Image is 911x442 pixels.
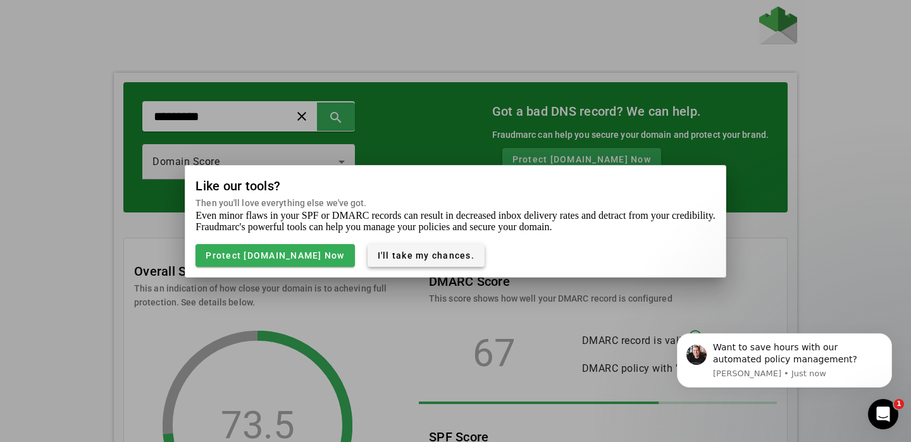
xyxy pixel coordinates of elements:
[868,399,898,429] iframe: Intercom live chat
[894,399,904,409] span: 1
[206,250,344,261] span: Protect [DOMAIN_NAME] Now
[195,176,366,196] mat-card-title: Like our tools?
[185,210,725,277] mat-card-content: Even minor flaws in your SPF or DMARC records can result in decreased inbox delivery rates and de...
[378,250,474,261] span: I'll take my chances.
[368,244,485,267] button: I'll take my chances.
[195,244,354,267] button: Protect [DOMAIN_NAME] Now
[658,317,911,436] iframe: Intercom notifications message
[195,196,366,210] mat-card-subtitle: Then you'll love everything else we've got.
